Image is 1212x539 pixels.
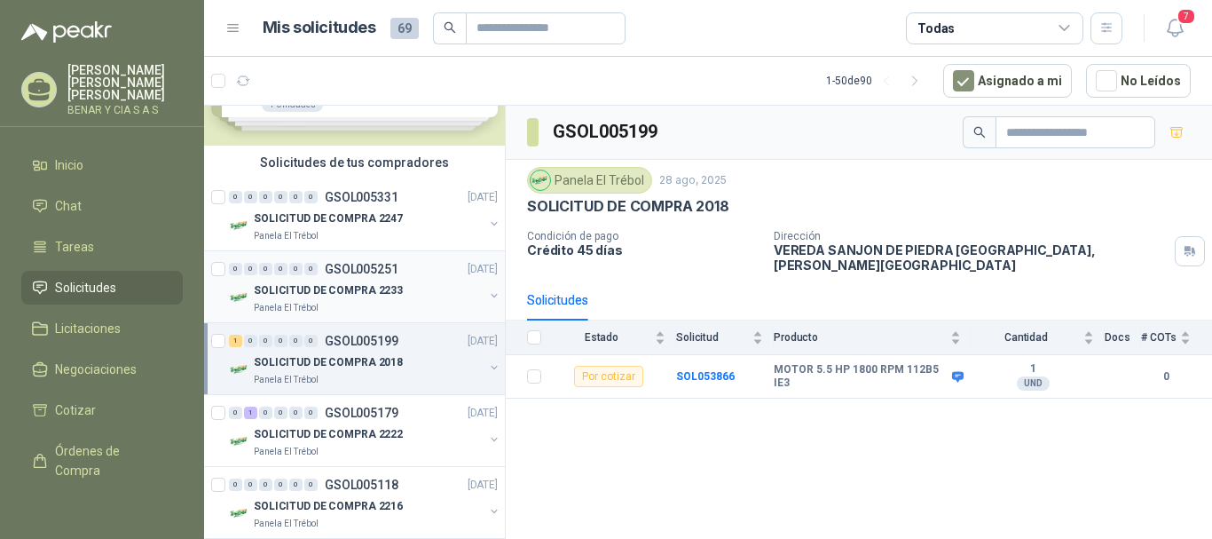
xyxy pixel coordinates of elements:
[254,498,403,515] p: SOLICITUD DE COMPRA 2216
[274,407,287,419] div: 0
[229,186,501,243] a: 0 0 0 0 0 0 GSOL005331[DATE] Company LogoSOLICITUD DE COMPRA 2247Panela El Trébol
[531,170,550,190] img: Company Logo
[55,155,83,175] span: Inicio
[21,495,183,528] a: Remisiones
[325,191,398,203] p: GSOL005331
[1177,8,1196,25] span: 7
[676,321,774,355] th: Solicitud
[204,146,505,179] div: Solicitudes de tus compradores
[274,479,287,491] div: 0
[254,229,319,243] p: Panela El Trébol
[289,191,303,203] div: 0
[325,263,398,275] p: GSOL005251
[676,331,749,344] span: Solicitud
[67,105,183,115] p: BENAR Y CIA S A S
[972,362,1094,377] b: 1
[254,373,319,387] p: Panela El Trébol
[304,263,318,275] div: 0
[21,271,183,305] a: Solicitudes
[263,15,376,41] h1: Mis solicitudes
[304,191,318,203] div: 0
[304,407,318,419] div: 0
[527,242,759,258] p: Crédito 45 días
[552,331,651,344] span: Estado
[229,402,501,459] a: 0 1 0 0 0 0 GSOL005179[DATE] Company LogoSOLICITUD DE COMPRA 2222Panela El Trébol
[229,474,501,531] a: 0 0 0 0 0 0 GSOL005118[DATE] Company LogoSOLICITUD DE COMPRA 2216Panela El Trébol
[274,263,287,275] div: 0
[1086,64,1191,98] button: No Leídos
[229,258,501,315] a: 0 0 0 0 0 0 GSOL005251[DATE] Company LogoSOLICITUD DE COMPRA 2233Panela El Trébol
[254,445,319,459] p: Panela El Trébol
[21,21,112,43] img: Logo peakr
[972,331,1080,344] span: Cantidad
[67,64,183,101] p: [PERSON_NAME] [PERSON_NAME] [PERSON_NAME]
[659,172,727,189] p: 28 ago, 2025
[229,191,242,203] div: 0
[229,330,501,387] a: 1 0 0 0 0 0 GSOL005199[DATE] Company LogoSOLICITUD DE COMPRA 2018Panela El Trébol
[259,191,272,203] div: 0
[972,321,1105,355] th: Cantidad
[973,126,986,139] span: search
[229,503,250,524] img: Company Logo
[55,278,116,297] span: Solicitudes
[774,363,948,391] b: MOTOR 5.5 HP 1800 RPM 112B5 IE3
[325,479,398,491] p: GSOL005118
[254,517,319,531] p: Panela El Trébol
[21,434,183,487] a: Órdenes de Compra
[21,393,183,427] a: Cotizar
[1017,377,1050,391] div: UND
[21,189,183,223] a: Chat
[943,64,1072,98] button: Asignado a mi
[55,319,121,338] span: Licitaciones
[244,335,257,347] div: 0
[468,189,498,206] p: [DATE]
[774,321,972,355] th: Producto
[325,407,398,419] p: GSOL005179
[468,405,498,422] p: [DATE]
[259,407,272,419] div: 0
[1141,321,1212,355] th: # COTs
[527,167,652,194] div: Panela El Trébol
[444,21,456,34] span: search
[774,242,1168,273] p: VEREDA SANJON DE PIEDRA [GEOGRAPHIC_DATA] , [PERSON_NAME][GEOGRAPHIC_DATA]
[55,441,166,480] span: Órdenes de Compra
[254,301,319,315] p: Panela El Trébol
[229,263,242,275] div: 0
[244,191,257,203] div: 0
[468,477,498,494] p: [DATE]
[289,263,303,275] div: 0
[21,230,183,264] a: Tareas
[826,67,929,95] div: 1 - 50 de 90
[917,19,955,38] div: Todas
[244,407,257,419] div: 1
[304,335,318,347] div: 0
[229,287,250,308] img: Company Logo
[229,479,242,491] div: 0
[289,407,303,419] div: 0
[55,400,96,420] span: Cotizar
[55,237,94,257] span: Tareas
[254,354,403,371] p: SOLICITUD DE COMPRA 2018
[553,118,660,146] h3: GSOL005199
[468,333,498,350] p: [DATE]
[527,197,729,216] p: SOLICITUD DE COMPRA 2018
[1141,331,1177,344] span: # COTs
[254,210,403,227] p: SOLICITUD DE COMPRA 2247
[468,261,498,278] p: [DATE]
[229,431,250,452] img: Company Logo
[274,191,287,203] div: 0
[259,335,272,347] div: 0
[304,479,318,491] div: 0
[254,282,403,299] p: SOLICITUD DE COMPRA 2233
[527,290,588,310] div: Solicitudes
[55,360,137,379] span: Negociaciones
[259,479,272,491] div: 0
[274,335,287,347] div: 0
[676,370,735,383] a: SOL053866
[1105,321,1141,355] th: Docs
[21,353,183,386] a: Negociaciones
[289,479,303,491] div: 0
[1141,369,1191,385] b: 0
[229,359,250,380] img: Company Logo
